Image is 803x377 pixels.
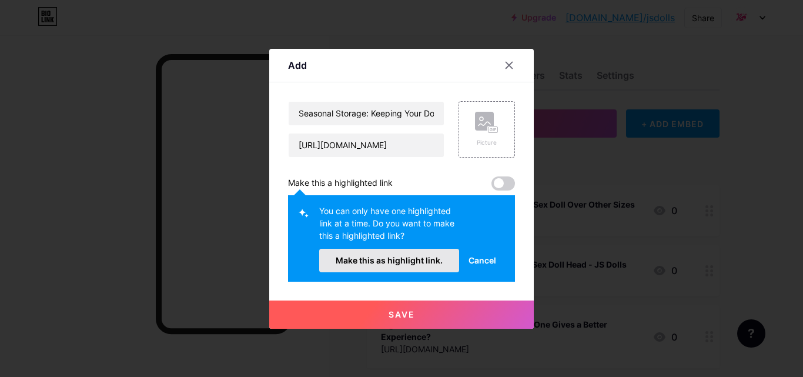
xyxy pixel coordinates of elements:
[288,58,307,72] div: Add
[269,301,534,329] button: Save
[459,249,506,272] button: Cancel
[289,134,444,157] input: URL
[288,176,393,191] div: Make this a highlighted link
[319,205,459,249] div: You can only have one highlighted link at a time. Do you want to make this a highlighted link?
[289,102,444,125] input: Title
[475,138,498,147] div: Picture
[469,254,496,266] span: Cancel
[389,309,415,319] span: Save
[336,255,443,265] span: Make this as highlight link.
[319,249,459,272] button: Make this as highlight link.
